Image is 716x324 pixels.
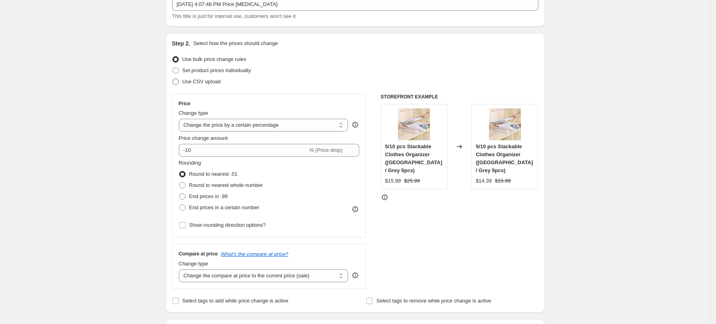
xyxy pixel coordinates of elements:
[398,108,430,140] img: product-image-1484822521_80x.jpg
[179,135,228,141] span: Price change amount
[182,79,221,84] span: Use CSV upload
[385,143,442,173] span: 5/10 pcs Stackable Clothes Organizer ([GEOGRAPHIC_DATA] / Grey 5pcs)
[404,178,420,184] span: $25.99
[172,13,296,19] span: This title is just for internal use, customers won't see it
[189,204,259,210] span: End prices in a certain number
[182,56,246,62] span: Use bulk price change rules
[489,108,521,140] img: product-image-1484822521_80x.jpg
[179,160,201,166] span: Rounding
[376,298,491,304] span: Select tags to remove while price change is active
[172,39,190,47] h2: Step 2.
[179,144,308,157] input: -15
[385,178,401,184] span: $15.99
[189,182,263,188] span: Round to nearest whole number
[189,222,266,228] span: Show rounding direction options?
[182,67,251,73] span: Set product prices individually
[179,251,218,257] h3: Compare at price
[182,298,289,304] span: Select tags to add while price change is active
[193,39,278,47] p: Select how the prices should change
[221,251,289,257] button: What's the compare at price?
[476,178,492,184] span: $14.39
[309,147,342,153] span: % (Price drop)
[476,143,533,173] span: 5/10 pcs Stackable Clothes Organizer ([GEOGRAPHIC_DATA] / Grey 5pcs)
[179,110,208,116] span: Change type
[189,193,228,199] span: End prices in .99
[495,178,511,184] span: $15.99
[351,271,359,279] div: help
[179,100,190,107] h3: Price
[179,261,208,267] span: Change type
[189,171,237,177] span: Round to nearest .01
[351,121,359,129] div: help
[381,94,538,100] h6: STOREFRONT EXAMPLE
